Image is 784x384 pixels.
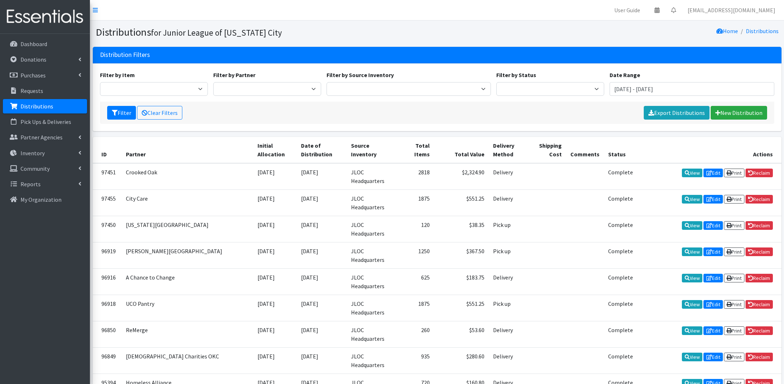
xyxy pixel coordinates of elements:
a: Reclaim [746,195,773,204]
label: Filter by Source Inventory [327,71,394,79]
a: Edit [703,169,723,177]
a: Dashboard [3,37,87,51]
a: Reclaim [746,247,773,256]
p: Dashboard [20,40,47,48]
a: User Guide [608,3,646,17]
th: Date of Distribution [297,137,346,163]
td: [DATE] [297,295,346,321]
td: [DATE] [253,189,297,216]
a: Print [724,221,744,230]
a: Reclaim [746,300,773,309]
td: Delivery [489,189,529,216]
th: Shipping Cost [529,137,566,163]
a: Edit [703,353,723,361]
th: Total Value [434,137,489,163]
a: Print [724,300,744,309]
td: [US_STATE][GEOGRAPHIC_DATA] [122,216,253,242]
td: [DATE] [253,163,297,190]
a: My Organization [3,192,87,207]
p: Community [20,165,50,172]
td: Pick up [489,216,529,242]
th: Partner [122,137,253,163]
td: Pick up [489,295,529,321]
a: Edit [703,221,723,230]
td: JLOC Headquarters [347,295,395,321]
td: City Care [122,189,253,216]
td: [DATE] [297,163,346,190]
th: Initial Allocation [253,137,297,163]
td: [DATE] [297,242,346,268]
a: Edit [703,195,723,204]
td: JLOC Headquarters [347,163,395,190]
td: Complete [604,295,637,321]
td: [DATE] [297,216,346,242]
a: Edit [703,274,723,282]
label: Filter by Status [496,71,536,79]
td: UCO Pantry [122,295,253,321]
a: Export Distributions [644,106,710,120]
img: HumanEssentials [3,5,87,29]
td: 1875 [395,295,434,321]
td: JLOC Headquarters [347,268,395,295]
td: 96849 [93,347,122,374]
a: Pick Ups & Deliveries [3,115,87,129]
td: JLOC Headquarters [347,189,395,216]
td: Pick up [489,242,529,268]
th: Delivery Method [489,137,529,163]
a: Print [724,169,744,177]
a: Print [724,247,744,256]
h1: Distributions [96,26,434,39]
a: Edit [703,300,723,309]
a: Reclaim [746,169,773,177]
td: A Chance to Change [122,268,253,295]
td: [DATE] [297,347,346,374]
td: [DATE] [253,347,297,374]
a: Print [724,195,744,204]
label: Filter by Item [100,71,135,79]
td: JLOC Headquarters [347,347,395,374]
td: [DATE] [253,242,297,268]
td: $183.75 [434,268,489,295]
td: JLOC Headquarters [347,216,395,242]
td: 2818 [395,163,434,190]
a: Reclaim [746,353,773,361]
th: Source Inventory [347,137,395,163]
th: Total Items [395,137,434,163]
th: Status [604,137,637,163]
td: [DATE] [253,295,297,321]
td: [DATE] [297,321,346,347]
a: Reclaim [746,221,773,230]
a: Donations [3,52,87,67]
td: Delivery [489,321,529,347]
a: View [682,169,702,177]
td: $551.25 [434,189,489,216]
a: Reclaim [746,274,773,282]
a: Print [724,326,744,335]
a: Partner Agencies [3,130,87,144]
td: [DATE] [253,268,297,295]
td: $367.50 [434,242,489,268]
p: Donations [20,56,46,63]
button: Filter [107,106,136,120]
a: View [682,326,702,335]
td: Complete [604,242,637,268]
td: Complete [604,216,637,242]
td: 935 [395,347,434,374]
p: Pick Ups & Deliveries [20,118,71,125]
a: [EMAIL_ADDRESS][DOMAIN_NAME] [682,3,781,17]
p: Requests [20,87,43,94]
label: Filter by Partner [213,71,255,79]
th: Actions [638,137,781,163]
td: Delivery [489,347,529,374]
td: 625 [395,268,434,295]
a: Inventory [3,146,87,160]
td: 260 [395,321,434,347]
a: Print [724,274,744,282]
td: 96919 [93,242,122,268]
td: $53.60 [434,321,489,347]
td: Delivery [489,268,529,295]
td: ReMerge [122,321,253,347]
a: Edit [703,247,723,256]
a: Reclaim [746,326,773,335]
th: ID [93,137,122,163]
